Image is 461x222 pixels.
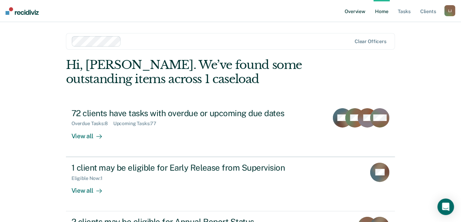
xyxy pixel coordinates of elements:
[71,181,110,194] div: View all
[71,175,108,181] div: Eligible Now : 1
[71,108,314,118] div: 72 clients have tasks with overdue or upcoming due dates
[113,121,162,127] div: Upcoming Tasks : 77
[71,127,110,140] div: View all
[6,7,39,15] img: Recidiviz
[438,199,454,215] div: Open Intercom Messenger
[66,157,395,211] a: 1 client may be eligible for Early Release from SupervisionEligible Now:1View all
[66,58,329,86] div: Hi, [PERSON_NAME]. We’ve found some outstanding items across 1 caseload
[66,103,395,157] a: 72 clients have tasks with overdue or upcoming due datesOverdue Tasks:8Upcoming Tasks:77View all
[444,5,455,16] button: LJ
[71,163,314,173] div: 1 client may be eligible for Early Release from Supervision
[71,121,113,127] div: Overdue Tasks : 8
[444,5,455,16] div: L J
[355,39,386,44] div: Clear officers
